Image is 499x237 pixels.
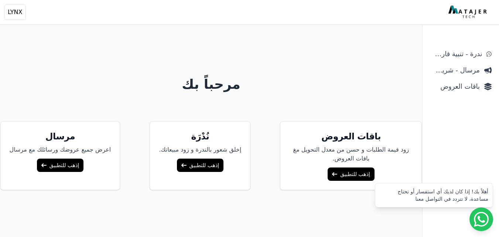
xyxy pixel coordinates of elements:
a: إذهب للتطبيق [177,159,223,172]
p: اعرض جميع عروضك ورسائلك مع مرسال [10,145,111,154]
img: MatajerTech Logo [448,6,489,19]
a: إذهب للتطبيق [37,159,83,172]
h5: نُدْرَة [159,131,241,142]
div: أهلاً بك! إذا كان لديك أي استفسار أو تحتاج مساعدة، لا تتردد في التواصل معنا [380,188,488,203]
span: LYNX [8,8,23,17]
h5: باقات العروض [289,131,413,142]
span: مرسال - شريط دعاية [430,65,480,75]
span: باقات العروض [430,81,480,92]
p: زود قيمة الطلبات و حسن من معدل التحويل مغ باقات العروض. [289,145,413,163]
span: ندرة - تنبية قارب علي النفاذ [430,49,482,59]
p: إخلق شعور بالندرة و زود مبيعاتك. [159,145,241,154]
h5: مرسال [10,131,111,142]
a: إذهب للتطبيق [328,167,374,181]
button: LYNX [4,4,26,20]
